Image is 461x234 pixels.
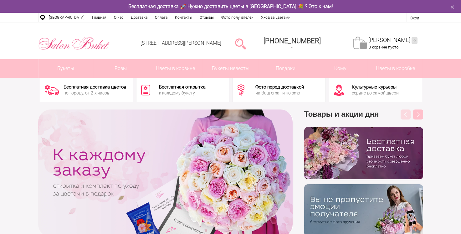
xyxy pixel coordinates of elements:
a: Розы [93,59,148,78]
a: [PHONE_NUMBER] [260,35,325,53]
a: [GEOGRAPHIC_DATA] [45,13,88,22]
a: Цветы в корзине [148,59,203,78]
a: Доставка [127,13,151,22]
a: [STREET_ADDRESS][PERSON_NAME] [141,40,221,46]
a: Цветы в коробке [368,59,423,78]
div: Фото перед доставкой [255,85,304,89]
a: Контакты [171,13,196,22]
a: [PERSON_NAME] [368,37,417,44]
div: Бесплатная открытка [159,85,206,89]
a: Главная [88,13,110,22]
a: Вход [410,16,419,20]
div: сервис до самой двери [352,91,399,95]
a: Отзывы [196,13,218,22]
div: по городу, от 2-х часов [64,91,126,95]
a: Оплата [151,13,171,22]
ins: 0 [412,37,417,44]
span: [PHONE_NUMBER] [264,37,321,45]
a: Фото получателей [218,13,257,22]
a: Уход за цветами [257,13,294,22]
a: О нас [110,13,127,22]
span: Кому [313,59,368,78]
button: Next [413,109,423,120]
div: Бесплатная доставка 🚀 Нужно доставить цветы в [GEOGRAPHIC_DATA] 💐 ? Это к нам! [33,3,428,10]
div: Бесплатная доставка цветов [64,85,126,89]
img: Цветы Нижний Новгород [38,35,110,52]
div: Культурные курьеры [352,85,399,89]
a: Подарки [258,59,313,78]
div: на Ваш email и по sms [255,91,304,95]
span: В корзине пусто [368,45,398,49]
div: к каждому букету [159,91,206,95]
img: hpaj04joss48rwypv6hbykmvk1dj7zyr.png.webp [304,127,423,179]
a: Букеты невесты [203,59,258,78]
a: Букеты [38,59,93,78]
h3: Товары и акции дня [304,109,423,127]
